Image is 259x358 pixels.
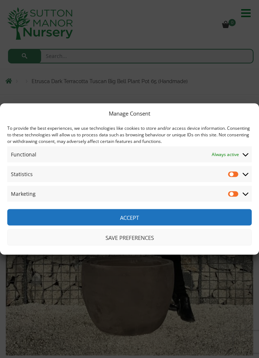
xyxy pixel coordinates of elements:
[7,166,252,182] summary: Statistics
[109,109,150,118] div: Manage Consent
[7,229,252,246] button: Save preferences
[11,190,36,198] span: Marketing
[7,147,252,163] summary: Functional Always active
[7,186,252,202] summary: Marketing
[7,125,252,145] div: To provide the best experiences, we use technologies like cookies to store and/or access device i...
[11,170,33,179] span: Statistics
[212,150,239,159] span: Always active
[11,150,36,159] span: Functional
[7,209,252,226] button: Accept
